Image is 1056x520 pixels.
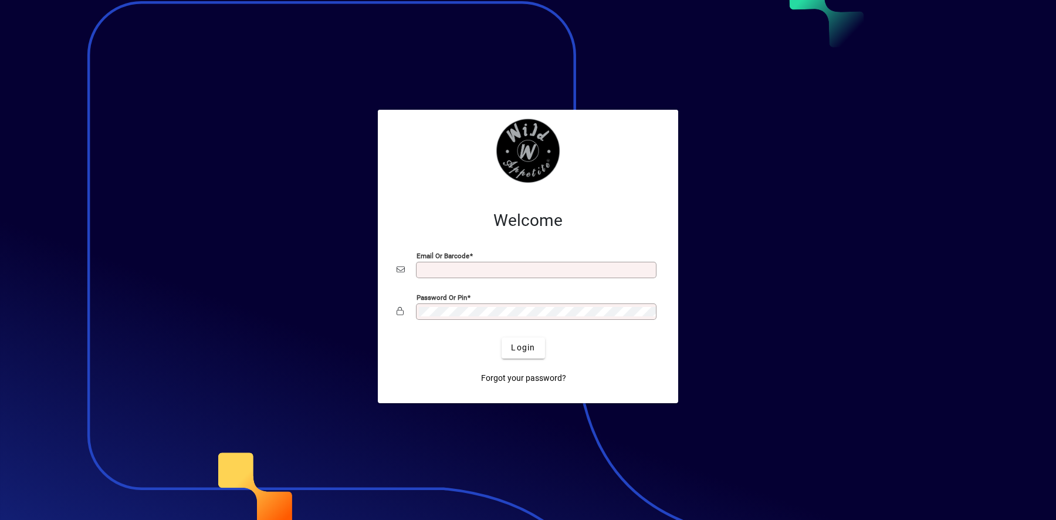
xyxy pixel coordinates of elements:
span: Login [511,342,535,354]
h2: Welcome [397,211,659,231]
span: Forgot your password? [481,372,566,384]
mat-label: Password or Pin [417,293,467,301]
button: Login [502,337,544,359]
a: Forgot your password? [476,368,571,389]
mat-label: Email or Barcode [417,251,469,259]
